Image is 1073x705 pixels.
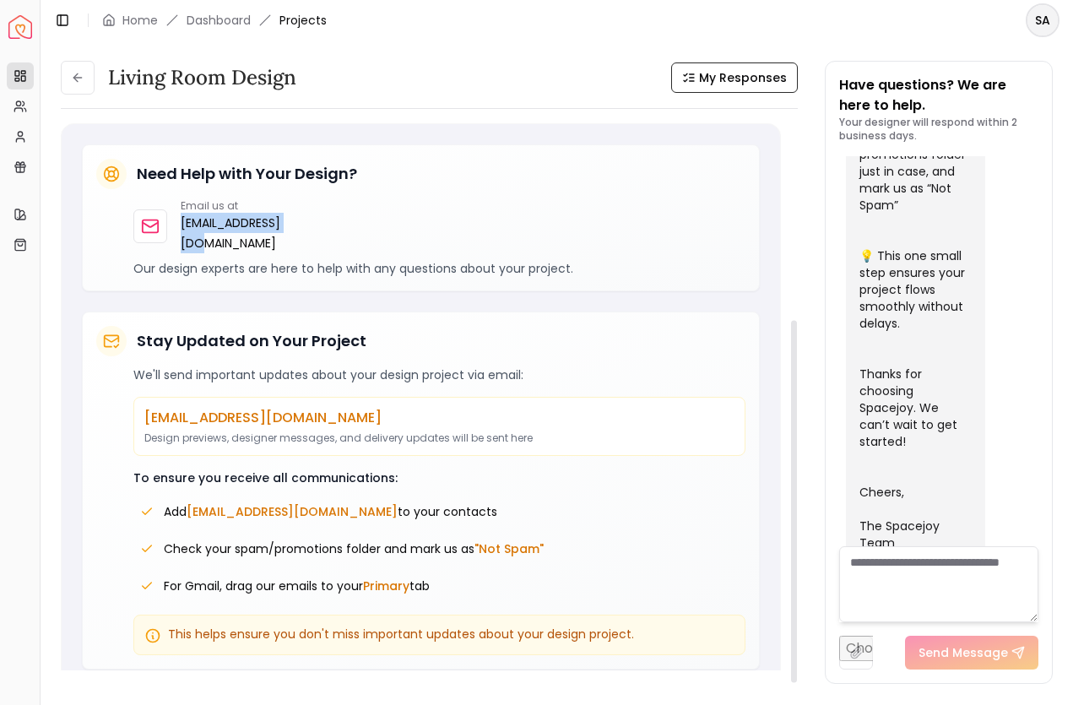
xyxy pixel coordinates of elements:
[187,503,398,520] span: [EMAIL_ADDRESS][DOMAIN_NAME]
[839,75,1038,116] p: Have questions? We are here to help.
[1027,5,1058,35] span: SA
[102,12,327,29] nav: breadcrumb
[671,62,798,93] button: My Responses
[168,626,634,643] span: This helps ensure you don't miss important updates about your design project.
[181,213,280,253] a: [EMAIL_ADDRESS][DOMAIN_NAME]
[164,578,430,594] span: For Gmail, drag our emails to your tab
[108,64,296,91] h3: Living Room design
[363,578,409,594] span: Primary
[164,503,497,520] span: Add to your contacts
[8,15,32,39] img: Spacejoy Logo
[1026,3,1059,37] button: SA
[133,366,745,383] p: We'll send important updates about your design project via email:
[137,329,366,353] h5: Stay Updated on Your Project
[137,162,357,186] h5: Need Help with Your Design?
[122,12,158,29] a: Home
[699,69,787,86] span: My Responses
[279,12,327,29] span: Projects
[144,408,734,428] p: [EMAIL_ADDRESS][DOMAIN_NAME]
[133,469,745,486] p: To ensure you receive all communications:
[8,15,32,39] a: Spacejoy
[839,116,1038,143] p: Your designer will respond within 2 business days.
[474,540,544,557] span: "Not Spam"
[187,12,251,29] a: Dashboard
[181,199,280,213] p: Email us at
[133,260,745,277] p: Our design experts are here to help with any questions about your project.
[164,540,544,557] span: Check your spam/promotions folder and mark us as
[144,431,734,445] p: Design previews, designer messages, and delivery updates will be sent here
